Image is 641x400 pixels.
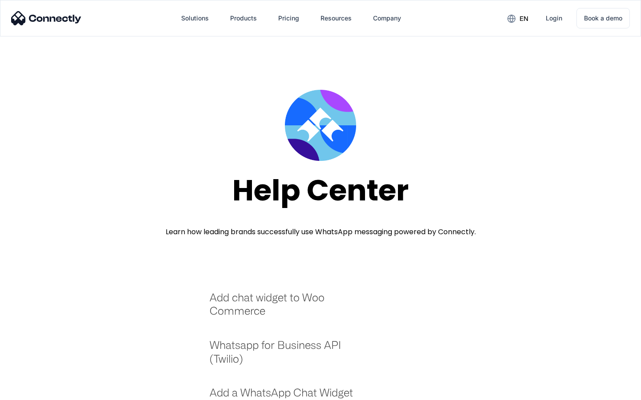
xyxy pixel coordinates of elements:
[210,291,365,327] a: Add chat widget to Woo Commerce
[278,12,299,24] div: Pricing
[271,8,306,29] a: Pricing
[9,384,53,397] aside: Language selected: English
[210,338,365,374] a: Whatsapp for Business API (Twilio)
[166,227,476,237] div: Learn how leading brands successfully use WhatsApp messaging powered by Connectly.
[232,174,409,207] div: Help Center
[519,12,528,25] div: en
[18,384,53,397] ul: Language list
[546,12,562,24] div: Login
[230,12,257,24] div: Products
[11,11,81,25] img: Connectly Logo
[373,12,401,24] div: Company
[320,12,352,24] div: Resources
[181,12,209,24] div: Solutions
[539,8,569,29] a: Login
[576,8,630,28] a: Book a demo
